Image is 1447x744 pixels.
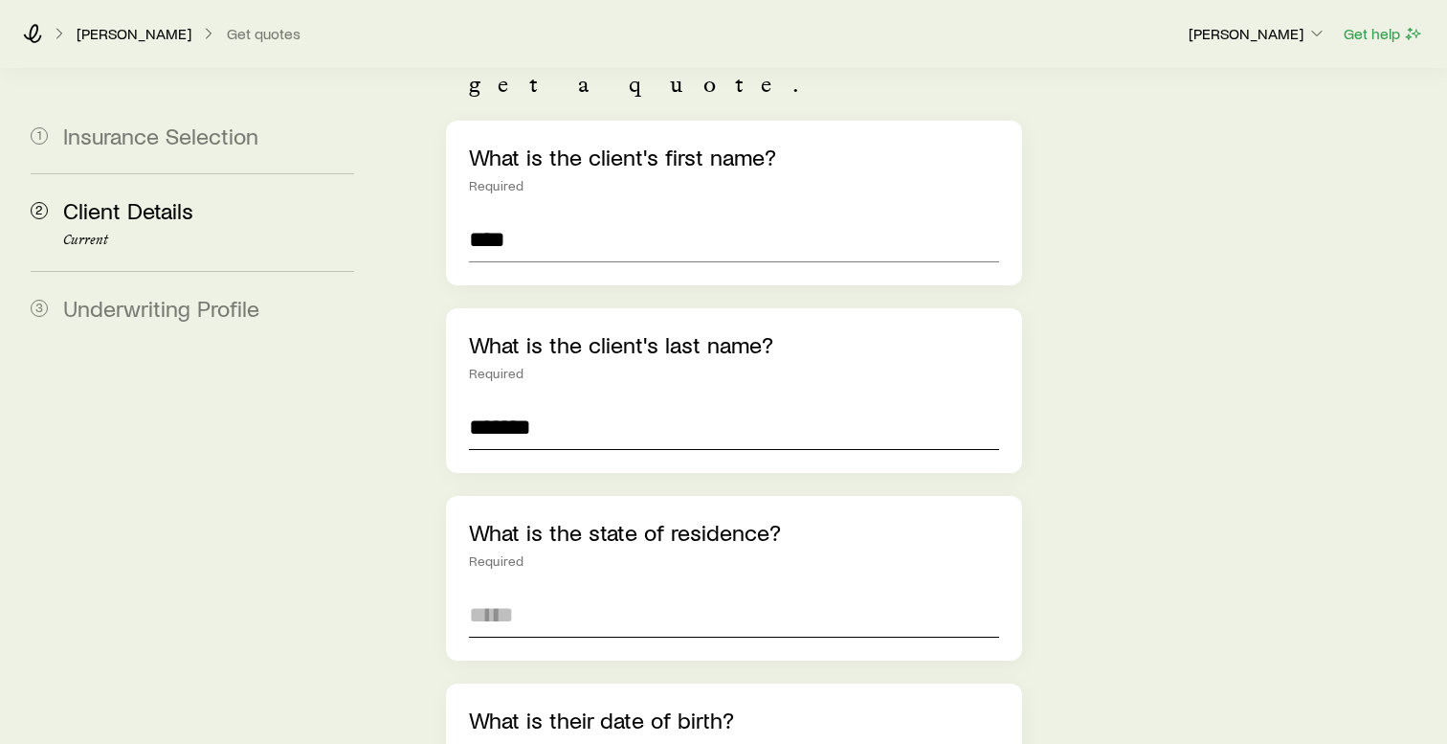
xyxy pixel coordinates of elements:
button: Get quotes [226,25,301,43]
button: [PERSON_NAME] [1188,23,1327,46]
p: What is their date of birth? [469,707,999,733]
div: Required [469,178,999,193]
p: [PERSON_NAME] [77,24,191,43]
span: Underwriting Profile [63,294,259,322]
div: Required [469,366,999,381]
span: Insurance Selection [63,122,258,149]
p: What is the state of residence? [469,519,999,546]
span: 3 [31,300,48,317]
span: 2 [31,202,48,219]
p: What is the client's first name? [469,144,999,170]
div: Required [469,553,999,569]
p: What is the client's last name? [469,331,999,358]
span: Client Details [63,196,193,224]
p: [PERSON_NAME] [1189,24,1326,43]
button: Get help [1343,23,1424,45]
span: 1 [31,127,48,145]
p: Current [63,233,354,248]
